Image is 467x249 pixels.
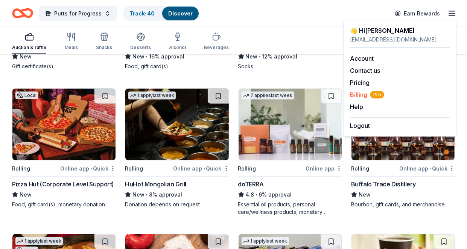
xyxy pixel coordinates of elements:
span: New [20,190,32,199]
div: 12% approval [238,52,342,61]
div: 16% approval [125,52,229,61]
div: Beverages [204,45,229,51]
span: • [256,192,257,198]
div: Snacks [96,45,112,51]
span: New [132,52,145,61]
button: Auction & raffle [12,29,46,54]
span: New [132,190,145,199]
div: Gift certificate(s) [12,63,116,70]
div: doTERRA [238,180,264,189]
div: Food, gift card(s), monetary donation [12,201,116,208]
div: Meals [64,45,78,51]
img: Image for HuHot Mongolian Grill [125,89,228,160]
a: Track· 40 [129,10,155,17]
a: Image for Buffalo Trace Distillery3 applieslast weekRollingOnline app•QuickBuffalo Trace Distille... [351,88,455,208]
div: Online app Quick [173,164,229,173]
button: Logout [350,121,370,130]
img: Image for Pizza Hut (Corporate Level Support) [12,89,116,160]
div: Local [15,92,38,99]
div: 7 applies last week [242,92,294,100]
div: Rolling [351,164,369,173]
div: Alcohol [169,45,186,51]
span: Pro [370,91,384,98]
button: Meals [64,29,78,54]
img: Image for doTERRA [239,89,342,160]
a: Image for HuHot Mongolian Grill1 applylast weekRollingOnline app•QuickHuHot Mongolian GrillNew•8%... [125,88,229,208]
div: Pizza Hut (Corporate Level Support) [12,180,114,189]
div: Rolling [125,164,143,173]
span: 4.8 [246,190,254,199]
a: Image for doTERRA7 applieslast weekRollingOnline appdoTERRA4.8•6% approvalEssential oil products,... [238,88,342,216]
div: 👋 Hi [PERSON_NAME] [350,26,450,35]
div: Rolling [238,164,256,173]
button: Alcohol [169,29,186,54]
span: • [259,54,261,60]
a: Home [12,5,33,22]
div: 1 apply last week [128,92,176,100]
div: Online app Quick [60,164,116,173]
div: HuHot Mongolian Grill [125,180,186,189]
div: Auction & raffle [12,45,46,51]
span: New [20,52,32,61]
div: Donation depends on request [125,201,229,208]
button: Snacks [96,29,112,54]
span: New [359,190,371,199]
span: New [246,52,258,61]
div: Buffalo Trace Distillery [351,180,416,189]
div: Desserts [130,45,151,51]
div: 6% approval [238,190,342,199]
button: Putts for Progress [39,6,117,21]
button: Contact us [350,66,380,75]
div: Food, gift card(s) [125,63,229,70]
span: • [429,166,431,172]
div: Rolling [12,164,30,173]
div: Bourbon, gift cards, and merchandise [351,201,455,208]
div: 8% approval [125,190,229,199]
a: Account [350,55,374,62]
span: • [146,54,148,60]
a: Discover [168,10,193,17]
button: Help [350,102,363,111]
button: Beverages [204,29,229,54]
span: Putts for Progress [54,9,102,18]
span: • [204,166,205,172]
a: Image for Pizza Hut (Corporate Level Support)LocalRollingOnline app•QuickPizza Hut (Corporate Lev... [12,88,116,208]
div: [EMAIL_ADDRESS][DOMAIN_NAME] [350,35,450,44]
button: Track· 40Discover [123,6,199,21]
span: • [146,192,148,198]
button: BillingPro [350,90,384,99]
div: Socks [238,63,342,70]
a: Earn Rewards [390,7,444,20]
span: Billing [350,90,384,99]
div: 1 apply last week [15,237,63,245]
div: Online app Quick [399,164,455,173]
button: Desserts [130,29,151,54]
span: • [90,166,92,172]
a: Pricing [350,79,370,86]
div: 1 apply last week [242,237,289,245]
div: Essential oil products, personal care/wellness products, monetary donations [238,201,342,216]
div: Online app [306,164,342,173]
